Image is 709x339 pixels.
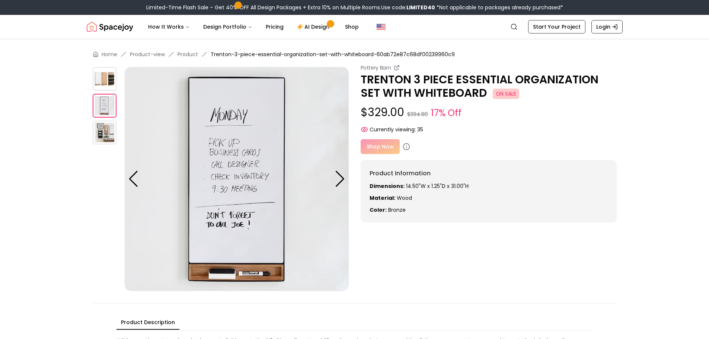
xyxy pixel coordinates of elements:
[377,22,386,31] img: United States
[291,19,338,34] a: AI Design
[142,19,196,34] button: How It Works
[417,126,423,133] span: 35
[435,4,563,11] span: *Not applicable to packages already purchased*
[211,51,455,58] span: Trenton-3-piece-essential-organization-set-with-whiteboard-60ab72e87c68df00239960c9
[260,19,290,34] a: Pricing
[381,4,435,11] span: Use code:
[361,73,617,100] p: TRENTON 3 PIECE ESSENTIAL ORGANIZATION SET WITH WHITEBOARD
[370,182,405,190] strong: Dimensions:
[493,89,519,99] span: ON SALE
[361,106,617,120] p: $329.00
[407,111,428,118] small: $394.80
[370,126,416,133] span: Currently viewing:
[93,67,116,91] img: https://storage.googleapis.com/spacejoy-main/assets/60ab72e87c68df00239960c9/product_0_9jma2h2emegk
[87,19,133,34] a: Spacejoy
[146,4,563,11] div: Limited-Time Flash Sale – Get 40% OFF All Design Packages + Extra 10% on Multiple Rooms.
[93,51,617,58] nav: breadcrumb
[87,15,623,39] nav: Global
[197,19,258,34] button: Design Portfolio
[339,19,365,34] a: Shop
[116,316,179,330] button: Product Description
[361,64,391,71] small: Pottery Barn
[370,206,387,214] strong: Color:
[370,194,395,202] strong: Material:
[93,94,116,118] img: https://storage.googleapis.com/spacejoy-main/assets/60ab72e87c68df00239960c9/product_0_a0ajc1gnginh
[178,51,198,58] a: Product
[142,19,365,34] nav: Main
[370,169,608,178] h6: Product Information
[87,19,133,34] img: Spacejoy Logo
[102,51,117,58] a: Home
[406,4,435,11] b: LIMITED40
[388,206,406,214] span: bronze
[370,182,608,190] p: 14.50"W x 1.25"D x 31.00"H
[125,67,349,291] img: https://storage.googleapis.com/spacejoy-main/assets/60ab72e87c68df00239960c9/product_0_a0ajc1gnginh
[130,51,165,58] a: Product-view
[431,106,462,120] small: 17% Off
[93,121,116,144] img: https://storage.googleapis.com/spacejoy-main/assets/60ab72e87c68df00239960c9/product_0_na3a2cfh1i2
[528,20,585,33] a: Start Your Project
[397,194,412,202] span: Wood
[591,20,623,33] a: Login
